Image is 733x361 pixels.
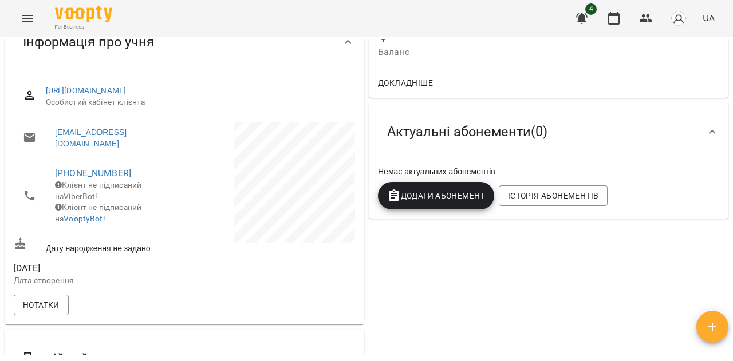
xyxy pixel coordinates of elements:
[55,168,131,178] a: [PHONE_NUMBER]
[64,214,103,223] a: VooptyBot
[387,123,547,141] span: Актуальні абонементи ( 0 )
[55,23,112,31] span: For Business
[11,235,184,256] div: Дату народження не задано
[376,164,722,180] div: Немає актуальних абонементів
[378,182,494,209] button: Додати Абонемент
[46,97,346,108] span: Особистий кабінет клієнта
[23,298,60,312] span: Нотатки
[369,102,728,161] div: Актуальні абонементи(0)
[14,295,69,315] button: Нотатки
[698,7,719,29] button: UA
[378,45,611,59] span: Баланс
[378,76,433,90] span: Докладніше
[46,86,127,95] a: [URL][DOMAIN_NAME]
[14,275,182,287] p: Дата створення
[499,185,608,206] button: Історія абонементів
[55,180,141,201] span: Клієнт не підписаний на ViberBot!
[55,126,173,149] a: [EMAIL_ADDRESS][DOMAIN_NAME]
[387,189,485,203] span: Додати Абонемент
[5,13,364,72] div: Інформація про учня
[703,12,715,24] span: UA
[23,33,154,51] span: Інформація про учня
[671,10,687,26] img: avatar_s.png
[373,73,438,93] button: Докладніше
[14,261,182,275] span: [DATE]
[14,5,41,32] button: Menu
[55,203,141,223] span: Клієнт не підписаний на !
[55,6,112,22] img: Voopty Logo
[585,3,597,15] span: 4
[508,189,598,203] span: Історія абонементів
